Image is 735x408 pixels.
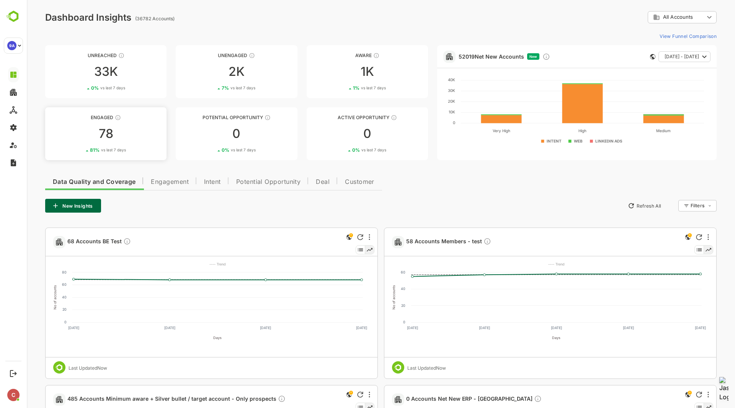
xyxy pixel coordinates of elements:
[421,99,428,103] text: 20K
[681,234,682,240] div: More
[149,128,270,140] div: 0
[346,52,353,59] div: These accounts have just entered the buying cycle and need further nurturing
[96,238,104,246] div: Description not present
[26,179,109,185] span: Data Quality and Coverage
[552,128,560,133] text: High
[195,85,229,91] div: 7 %
[124,179,162,185] span: Engagement
[35,270,40,274] text: 80
[318,233,327,243] div: This is a global insight. Segment selection is not applicable for this view
[149,45,270,98] a: UnengagedThese accounts have not shown enough engagement and need nurturing2K7%vs last 7 days
[525,336,534,340] text: Days
[374,287,379,291] text: 40
[596,326,607,330] text: [DATE]
[663,199,690,213] div: Filters
[41,395,262,404] a: 485 Accounts Minimum aware + Silver bullet / target account - Only prospectsDescription not present
[35,295,40,299] text: 40
[251,395,259,404] div: Description not present
[7,389,20,401] div: C
[379,395,518,404] a: 0 Accounts Net New ERP - [GEOGRAPHIC_DATA]Description not present
[280,45,401,98] a: AwareThese accounts have just entered the buying cycle and need further nurturing1K1%vs last 7 days
[629,128,644,133] text: Medium
[374,303,379,308] text: 20
[35,282,40,287] text: 60
[657,390,666,400] div: This is a global insight. Segment selection is not applicable for this view
[422,110,428,114] text: 10K
[177,179,194,185] span: Intent
[632,51,684,62] button: [DATE] - [DATE]
[149,66,270,78] div: 2K
[280,107,401,160] a: Active OpportunityThese accounts have open opportunities which might be at any of the Sales Stage...
[329,326,340,330] text: [DATE]
[41,395,259,404] span: 485 Accounts Minimum aware + Silver bullet / target account - Only prospects
[365,285,369,310] text: No of accounts
[73,85,98,91] span: vs last 7 days
[209,179,274,185] span: Potential Opportunity
[334,85,359,91] span: vs last 7 days
[280,128,401,140] div: 0
[380,326,391,330] text: [DATE]
[426,120,428,125] text: 0
[507,395,515,404] div: Description not present
[18,107,140,160] a: EngagedThese accounts are warm, further nurturing would qualify them to MQAs7881%vs last 7 days
[636,14,666,20] span: All Accounts
[669,392,675,398] div: Refresh
[364,115,370,121] div: These accounts have open opportunities which might be at any of the Sales Stages
[149,115,270,120] div: Potential Opportunity
[421,88,428,93] text: 30K
[330,392,336,398] div: Refresh
[524,326,535,330] text: [DATE]
[326,85,359,91] div: 1 %
[623,54,629,59] div: This card does not support filter and segments
[183,262,199,266] text: ---- Trend
[681,392,682,398] div: More
[18,52,140,58] div: Unreached
[289,179,303,185] span: Deal
[18,115,140,120] div: Engaged
[598,200,638,212] button: Refresh All
[63,147,99,153] div: 81 %
[318,179,348,185] span: Customer
[36,307,40,311] text: 20
[41,326,52,330] text: [DATE]
[8,368,18,379] button: Logout
[280,52,401,58] div: Aware
[376,320,379,324] text: 0
[630,30,690,42] button: View Funnel Comparison
[318,390,327,400] div: This is a global insight. Segment selection is not applicable for this view
[149,52,270,58] div: Unengaged
[381,365,419,371] div: Last Updated Now
[64,85,98,91] div: 0 %
[18,66,140,78] div: 33K
[42,365,80,371] div: Last Updated Now
[91,52,98,59] div: These accounts have not been engaged with for a defined time period
[325,147,359,153] div: 0 %
[432,53,497,60] a: 52019Net New Accounts
[108,16,150,21] ag: (36782 Accounts)
[521,262,538,266] text: ---- Trend
[421,77,428,82] text: 40K
[452,326,463,330] text: [DATE]
[18,45,140,98] a: UnreachedThese accounts have not been engaged with for a defined time period33K0%vs last 7 days
[669,234,675,240] div: Refresh
[26,285,30,310] text: No of accounts
[204,147,229,153] span: vs last 7 days
[638,52,672,62] span: [DATE] - [DATE]
[342,234,343,240] div: More
[222,52,228,59] div: These accounts have not shown enough engagement and need nurturing
[457,238,464,246] div: Description not present
[280,115,401,120] div: Active Opportunity
[503,54,510,59] span: New
[204,85,229,91] span: vs last 7 days
[280,66,401,78] div: 1K
[4,9,23,24] img: BambooboxLogoMark.f1c84d78b4c51b1a7b5f700c9845e183.svg
[149,107,270,160] a: Potential OpportunityThese accounts are MQAs and can be passed on to Inside Sales00%vs last 7 days
[238,115,244,121] div: These accounts are MQAs and can be passed on to Inside Sales
[88,115,94,121] div: These accounts are warm, further nurturing would qualify them to MQAs
[330,234,336,240] div: Refresh
[195,147,229,153] div: 0 %
[668,326,679,330] text: [DATE]
[18,199,74,213] button: New Insights
[664,203,678,208] div: Filters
